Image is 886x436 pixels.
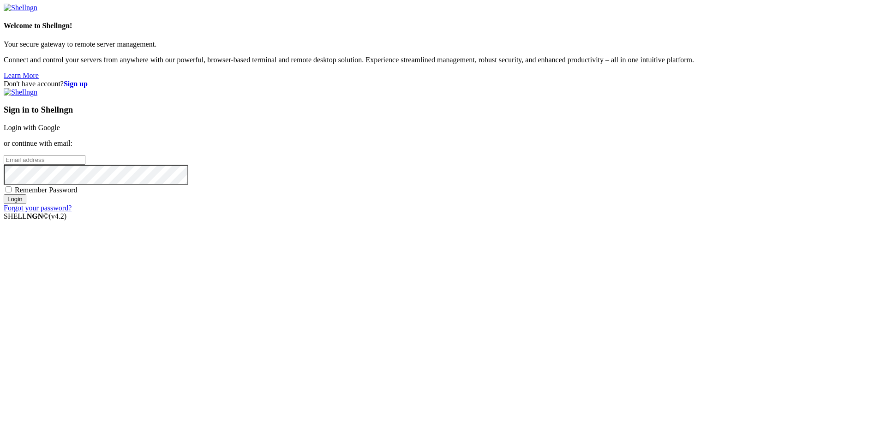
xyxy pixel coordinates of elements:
[4,105,882,115] h3: Sign in to Shellngn
[6,186,12,192] input: Remember Password
[49,212,67,220] span: 4.2.0
[4,139,882,148] p: or continue with email:
[4,212,66,220] span: SHELL ©
[4,204,72,212] a: Forgot your password?
[4,4,37,12] img: Shellngn
[4,194,26,204] input: Login
[4,56,882,64] p: Connect and control your servers from anywhere with our powerful, browser-based terminal and remo...
[27,212,43,220] b: NGN
[4,88,37,96] img: Shellngn
[4,80,882,88] div: Don't have account?
[4,22,882,30] h4: Welcome to Shellngn!
[4,72,39,79] a: Learn More
[4,155,85,165] input: Email address
[4,40,882,48] p: Your secure gateway to remote server management.
[64,80,88,88] a: Sign up
[15,186,78,194] span: Remember Password
[4,124,60,131] a: Login with Google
